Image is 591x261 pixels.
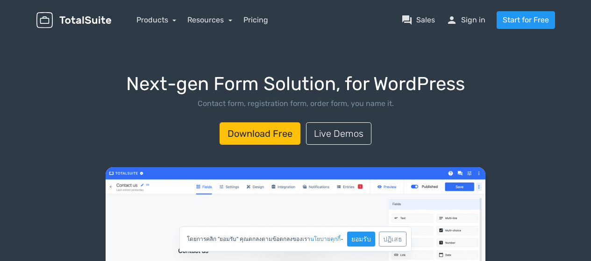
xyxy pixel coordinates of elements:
[341,236,343,242] font: -
[347,232,375,247] button: ยอมรับ
[351,235,371,243] font: ยอมรับ
[446,14,485,26] a: personSign in
[36,12,111,28] img: TotalSuite สำหรับ WordPress
[379,232,406,247] button: ปฏิเสธ
[446,14,457,26] span: person
[383,235,402,243] font: ปฏิเสธ
[310,236,341,242] a: นโยบายคุกกี้
[220,122,300,145] a: Download Free
[401,14,413,26] span: question_answer
[243,14,268,26] a: Pricing
[497,11,555,29] a: Start for Free
[14,74,577,94] h1: Next-gen Form Solution, for WordPress
[401,14,435,26] a: question_answerSales
[136,15,177,24] a: Products
[14,98,577,109] p: Contact form, registration form, order form, you name it.
[306,122,371,145] a: Live Demos
[187,15,232,24] a: Resources
[187,236,310,242] font: โดยการคลิก "ยอมรับ" คุณตกลงตามข้อตกลงของเรา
